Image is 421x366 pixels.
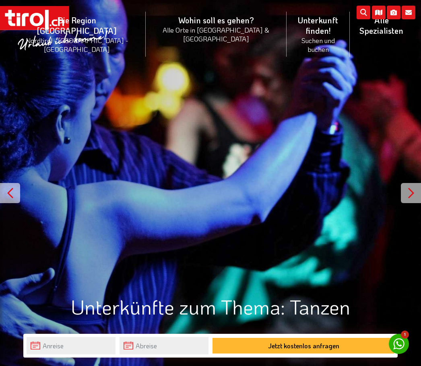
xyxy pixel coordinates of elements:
button: Jetzt kostenlos anfragen [213,338,394,354]
a: Wohin soll es gehen?Alle Orte in [GEOGRAPHIC_DATA] & [GEOGRAPHIC_DATA] [146,6,287,52]
i: Karte öffnen [372,6,386,19]
a: Die Region [GEOGRAPHIC_DATA]Nordtirol - [GEOGRAPHIC_DATA] - [GEOGRAPHIC_DATA] [8,6,146,62]
a: Alle Spezialisten [350,6,413,45]
h1: Unterkünfte zum Thema: Tanzen [23,296,398,318]
i: Fotogalerie [387,6,400,19]
span: 1 [401,331,409,339]
input: Abreise [120,337,208,354]
i: Kontakt [402,6,415,19]
input: Anreise [27,337,116,354]
small: Nordtirol - [GEOGRAPHIC_DATA] - [GEOGRAPHIC_DATA] [18,36,136,53]
a: Unterkunft finden!Suchen und buchen [287,6,350,62]
small: Suchen und buchen [296,36,340,53]
small: Alle Orte in [GEOGRAPHIC_DATA] & [GEOGRAPHIC_DATA] [155,25,277,43]
a: 1 [389,334,409,354]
